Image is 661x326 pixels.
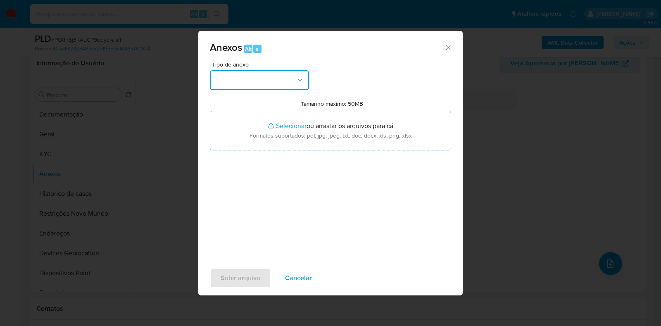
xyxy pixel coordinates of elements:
[444,43,452,51] button: Fechar
[245,45,252,53] span: Alt
[301,100,363,107] label: Tamanho máximo: 50MB
[210,40,242,55] span: Anexos
[274,268,323,288] button: Cancelar
[256,45,259,53] span: a
[212,62,311,67] span: Tipo de anexo
[285,269,312,287] span: Cancelar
